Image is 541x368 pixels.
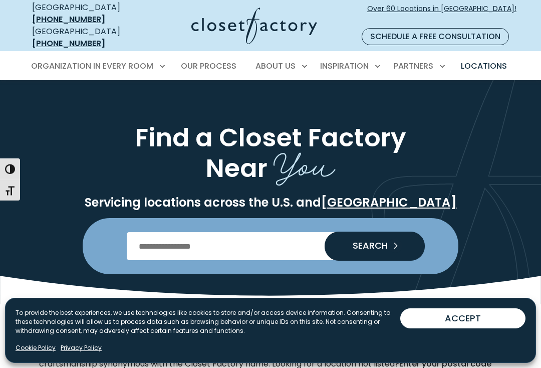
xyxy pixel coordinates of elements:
input: Enter Postal Code [127,232,415,260]
span: SEARCH [345,241,388,250]
span: Locations [461,60,507,72]
a: [PHONE_NUMBER] [32,14,105,25]
p: Servicing locations across the U.S. and [39,195,502,210]
span: About Us [255,60,296,72]
span: Find a Closet Factory [135,120,406,155]
span: Inspiration [320,60,369,72]
img: Closet Factory Logo [191,8,317,44]
div: [GEOGRAPHIC_DATA] [32,26,141,50]
a: Schedule a Free Consultation [362,28,509,45]
a: Privacy Policy [61,343,102,352]
a: [GEOGRAPHIC_DATA] [321,194,457,211]
a: [PHONE_NUMBER] [32,38,105,49]
span: You [274,136,335,189]
button: ACCEPT [400,308,525,328]
span: Near [206,150,267,186]
p: To provide the best experiences, we use technologies like cookies to store and/or access device i... [16,308,400,335]
a: Cookie Policy [16,343,56,352]
span: Organization in Every Room [31,60,153,72]
nav: Primary Menu [24,52,517,80]
span: Partners [394,60,433,72]
span: Over 60 Locations in [GEOGRAPHIC_DATA]! [367,4,516,25]
span: Our Process [181,60,236,72]
div: [GEOGRAPHIC_DATA] [32,2,141,26]
button: Search our Nationwide Locations [325,232,425,261]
